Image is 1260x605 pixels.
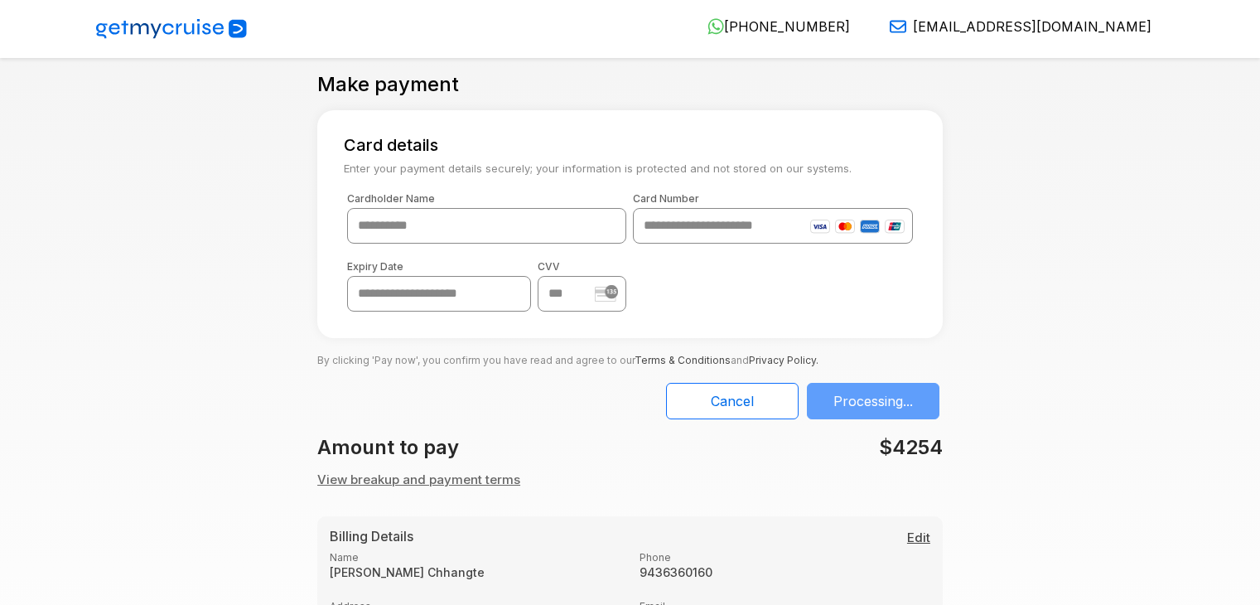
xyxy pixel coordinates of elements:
[347,260,531,273] label: Expiry Date
[330,551,620,564] label: Name
[334,162,926,177] small: Enter your payment details securely; your information is protected and not stored on our systems.
[876,18,1151,35] a: [EMAIL_ADDRESS][DOMAIN_NAME]
[749,354,818,366] a: Privacy Policy.
[635,354,731,366] a: Terms & Conditions
[640,551,929,564] label: Phone
[330,565,620,579] strong: [PERSON_NAME] Chhangte
[666,383,799,419] button: Cancel
[694,18,850,35] a: [PHONE_NUMBER]
[538,260,626,273] label: CVV
[630,433,952,462] div: $4254
[307,433,630,462] div: Amount to pay
[633,192,912,205] label: Card Number
[330,529,930,544] h5: Billing Details
[640,565,929,579] strong: 9436360160
[707,18,724,35] img: WhatsApp
[724,18,850,35] span: [PHONE_NUMBER]
[317,471,520,490] button: View breakup and payment terms
[913,18,1151,35] span: [EMAIL_ADDRESS][DOMAIN_NAME]
[890,18,906,35] img: Email
[595,285,618,301] img: stripe
[907,529,930,548] button: Edit
[334,135,926,155] h5: Card details
[347,192,626,205] label: Cardholder Name
[810,220,905,234] img: card-icons
[317,338,943,370] p: By clicking 'Pay now', you confirm you have read and agree to our and
[317,73,459,97] h4: Make payment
